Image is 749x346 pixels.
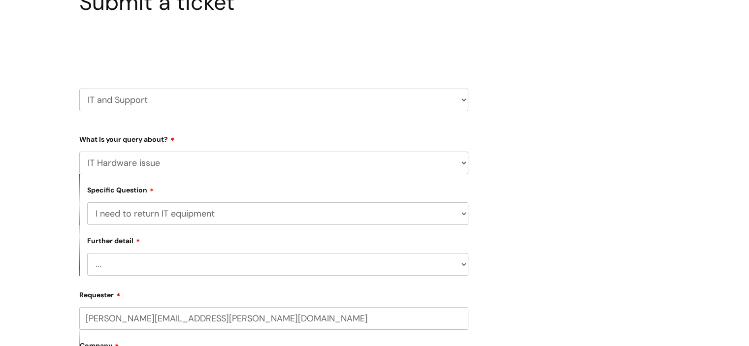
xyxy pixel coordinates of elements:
[79,38,468,57] h2: Select issue type
[79,132,468,144] label: What is your query about?
[87,185,154,194] label: Specific Question
[79,307,468,330] input: Email
[79,287,468,299] label: Requester
[87,235,140,245] label: Further detail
